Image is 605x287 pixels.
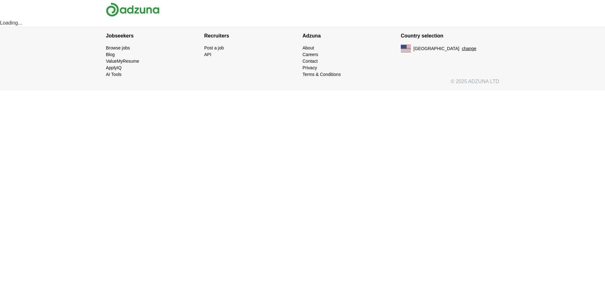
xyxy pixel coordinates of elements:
[302,59,318,64] a: Contact
[462,45,476,52] button: change
[106,3,159,17] img: Adzuna logo
[401,45,411,52] img: US flag
[106,45,130,50] a: Browse jobs
[401,27,499,45] h4: Country selection
[204,45,224,50] a: Post a job
[106,52,115,57] a: Blog
[302,52,318,57] a: Careers
[302,45,314,50] a: About
[106,65,122,70] a: ApplyIQ
[204,52,211,57] a: API
[302,65,317,70] a: Privacy
[106,59,139,64] a: ValueMyResume
[106,72,122,77] a: AI Tools
[413,45,459,52] span: [GEOGRAPHIC_DATA]
[302,72,341,77] a: Terms & Conditions
[101,78,504,90] div: © 2025 ADZUNA LTD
